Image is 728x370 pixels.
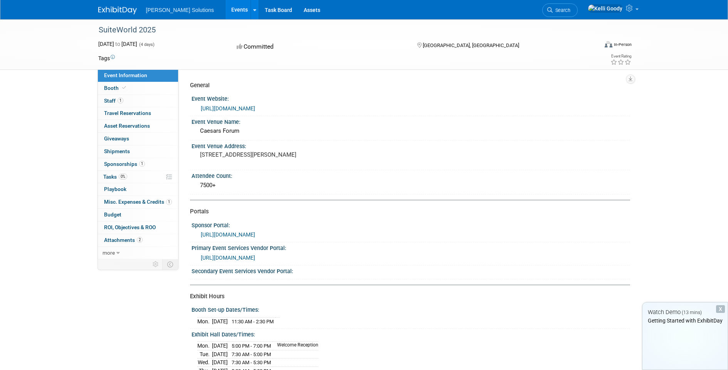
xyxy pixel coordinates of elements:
span: ROI, Objectives & ROO [104,224,156,230]
a: Giveaways [98,133,178,145]
span: Asset Reservations [104,123,150,129]
a: Shipments [98,145,178,158]
span: 0% [119,174,127,179]
span: to [114,41,121,47]
a: Search [542,3,578,17]
td: [DATE] [212,317,228,325]
span: Tasks [103,174,127,180]
a: Attachments2 [98,234,178,247]
div: Exhibit Hours [190,292,624,301]
div: Booth Set-up Dates/Times: [192,304,630,314]
div: Committed [234,40,405,54]
a: Staff1 [98,95,178,107]
span: Sponsorships [104,161,145,167]
td: Mon. [197,317,212,325]
div: Event Venue Name: [192,116,630,126]
img: Kelli Goody [588,4,623,13]
td: Tags [98,54,115,62]
span: Budget [104,211,121,218]
span: Playbook [104,186,126,192]
span: 1 [166,199,172,205]
span: Misc. Expenses & Credits [104,199,172,205]
td: Welcome Reception [272,341,318,350]
td: Wed. [197,358,212,367]
img: Format-Inperson.png [605,41,612,47]
td: [DATE] [212,350,228,358]
div: 7500+ [197,179,624,191]
td: Mon. [197,341,212,350]
div: Exhibit Hall Dates/Times: [192,329,630,338]
span: (4 days) [138,42,155,47]
span: [PERSON_NAME] Solutions [146,7,214,13]
span: 1 [139,161,145,167]
a: Travel Reservations [98,107,178,120]
div: Getting Started with ExhibitDay [642,317,728,324]
a: [URL][DOMAIN_NAME] [201,231,255,238]
td: Tue. [197,350,212,358]
div: Dismiss [716,305,725,313]
span: Travel Reservations [104,110,151,116]
div: Caesars Forum [197,125,624,137]
span: Attachments [104,237,143,243]
a: Tasks0% [98,171,178,183]
span: [GEOGRAPHIC_DATA], [GEOGRAPHIC_DATA] [423,42,519,48]
div: In-Person [614,42,632,47]
span: Giveaways [104,135,129,142]
td: Personalize Event Tab Strip [149,259,163,269]
a: ROI, Objectives & ROO [98,221,178,234]
span: Staff [104,98,123,104]
span: (13 mins) [682,310,702,315]
span: [DATE] [DATE] [98,41,137,47]
i: Booth reservation complete [122,86,126,90]
td: [DATE] [212,341,228,350]
span: 11:30 AM - 2:30 PM [232,319,274,324]
a: Budget [98,209,178,221]
img: ExhibitDay [98,7,137,14]
span: 7:30 AM - 5:00 PM [232,351,271,357]
div: Watch Demo [642,308,728,316]
span: Event Information [104,72,147,78]
a: Sponsorships1 [98,158,178,171]
a: Playbook [98,183,178,196]
span: Shipments [104,148,130,154]
pre: [STREET_ADDRESS][PERSON_NAME] [200,151,366,158]
div: Event Website: [192,93,630,103]
div: Secondary Event Services Vendor Portal: [192,265,630,275]
span: 1 [118,98,123,103]
span: 5:00 PM - 7:00 PM [232,343,271,349]
div: Event Format [553,40,632,52]
span: 2 [137,237,143,243]
div: Primary Event Services Vendor Portal: [192,242,630,252]
span: Search [553,7,570,13]
div: Event Rating [610,54,631,58]
a: Booth [98,82,178,95]
span: Booth [104,85,128,91]
a: Event Information [98,69,178,82]
div: Portals [190,208,624,216]
a: Asset Reservations [98,120,178,132]
a: [URL][DOMAIN_NAME] [201,255,255,261]
a: Misc. Expenses & Credits1 [98,196,178,208]
span: more [103,250,115,256]
div: Attendee Count: [192,170,630,180]
a: [URL][DOMAIN_NAME] [201,105,255,112]
a: more [98,247,178,259]
div: SuiteWorld 2025 [96,23,587,37]
div: Sponsor Portal: [192,220,630,229]
div: General [190,81,624,90]
div: Event Venue Address: [192,140,630,150]
td: [DATE] [212,358,228,367]
span: 7:30 AM - 5:30 PM [232,360,271,365]
td: Toggle Event Tabs [162,259,178,269]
